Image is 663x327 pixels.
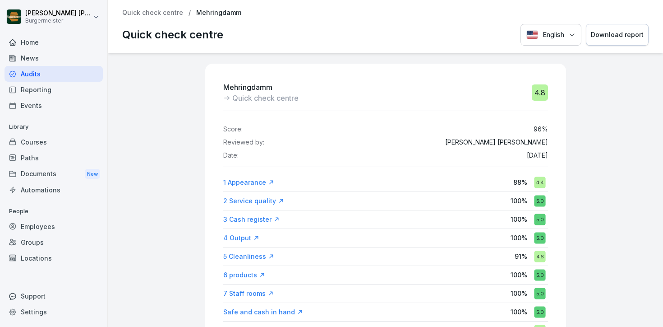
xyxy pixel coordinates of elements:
p: English [543,30,564,40]
p: [PERSON_NAME] [PERSON_NAME] [445,139,548,146]
a: 2 Service quality [223,196,284,206]
a: Locations [5,250,103,266]
a: Quick check centre [122,9,183,17]
p: Score: [223,126,243,133]
p: 100 % [511,196,527,206]
p: Date: [223,152,239,159]
a: 3 Cash register [223,215,280,224]
div: 4.8 [532,84,548,101]
a: DocumentsNew [5,166,103,182]
p: 100 % [511,270,527,280]
div: 5.0 [534,214,545,225]
img: English [526,30,538,39]
div: 5.0 [534,288,545,299]
a: Settings [5,304,103,320]
p: 100 % [511,215,527,224]
p: Quick check centre [122,27,223,43]
p: 100 % [511,289,527,298]
a: Safe and cash in hand [223,308,303,317]
div: Support [5,288,103,304]
div: Download report [591,30,644,40]
p: 96 % [534,126,548,133]
a: 7 Staff rooms [223,289,274,298]
p: 100 % [511,307,527,317]
a: 1 Appearance [223,178,274,187]
p: / [189,9,191,17]
p: Mehringdamm [223,82,299,93]
p: 88 % [513,178,527,187]
p: Reviewed by: [223,139,264,146]
p: 91 % [515,252,527,261]
a: Audits [5,66,103,82]
p: Library [5,120,103,134]
button: Language [520,24,581,46]
a: Home [5,34,103,50]
a: Events [5,98,103,113]
div: Documents [5,166,103,182]
p: Quick check centre [232,93,299,103]
p: [DATE] [527,152,548,159]
a: News [5,50,103,66]
div: 4.4 [534,177,545,188]
div: 4.6 [534,251,545,262]
a: 6 products [223,271,265,280]
a: 5 Cleanliness [223,252,274,261]
div: 5.0 [534,195,545,206]
div: 5.0 [534,306,545,318]
a: Reporting [5,82,103,98]
div: New [85,169,100,179]
a: Paths [5,150,103,166]
div: 5.0 [534,232,545,243]
a: Automations [5,182,103,198]
p: Burgermeister [25,18,91,24]
a: Courses [5,134,103,150]
a: 4 Output [223,234,259,243]
div: 5.0 [534,269,545,280]
p: [PERSON_NAME] [PERSON_NAME] [PERSON_NAME] [25,9,91,17]
a: Employees [5,219,103,234]
p: 100 % [511,233,527,243]
p: Mehringdamm [196,9,241,17]
button: Download report [586,24,649,46]
p: People [5,204,103,219]
a: Groups [5,234,103,250]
